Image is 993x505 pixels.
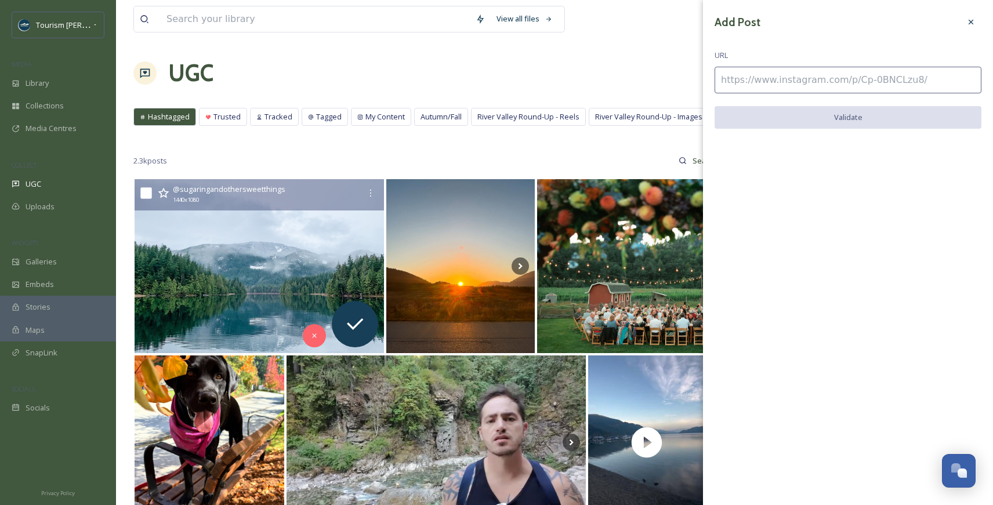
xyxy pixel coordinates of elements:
[133,155,167,166] span: 2.3k posts
[715,50,728,61] span: URL
[26,201,55,212] span: Uploads
[161,6,470,32] input: Search your library
[12,238,38,247] span: WIDGETS
[12,161,37,169] span: COLLECT
[264,111,292,122] span: Tracked
[715,106,981,129] button: Validate
[26,179,41,190] span: UGC
[537,179,811,353] img: It may be the first day of fall, but we’re still stuck on this beautiful summer day. Our annual l...
[12,60,32,68] span: MEDIA
[26,325,45,336] span: Maps
[148,111,190,122] span: Hashtagged
[386,179,535,353] img: Summer Dump #harrisonhotsprings #chilliwack
[19,19,30,31] img: Social%20Media%20Profile%20Picture.png
[26,78,49,89] span: Library
[36,19,124,30] span: Tourism [PERSON_NAME]
[595,111,702,122] span: River Valley Round-Up - Images
[26,402,50,413] span: Socials
[173,184,285,194] span: @ sugaringandothersweetthings
[12,384,35,393] span: SOCIALS
[715,67,981,93] input: https://www.instagram.com/p/Cp-0BNCLzu8/
[491,8,559,30] a: View all files
[41,489,75,497] span: Privacy Policy
[26,123,77,134] span: Media Centres
[687,149,724,172] input: Search
[715,14,760,31] h3: Add Post
[26,279,54,290] span: Embeds
[41,485,75,499] a: Privacy Policy
[168,56,213,90] a: UGC
[135,179,384,353] img: Spectacular view at Weaver Lake! #adventure #tourismbc #roadtrip #weaverlake #kent #bc #november2020
[26,301,50,313] span: Stories
[477,111,579,122] span: River Valley Round-Up - Reels
[26,347,57,358] span: SnapLink
[365,111,405,122] span: My Content
[26,100,64,111] span: Collections
[26,256,57,267] span: Galleries
[213,111,241,122] span: Trusted
[316,111,342,122] span: Tagged
[942,454,976,488] button: Open Chat
[421,111,462,122] span: Autumn/Fall
[173,196,199,204] span: 1440 x 1080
